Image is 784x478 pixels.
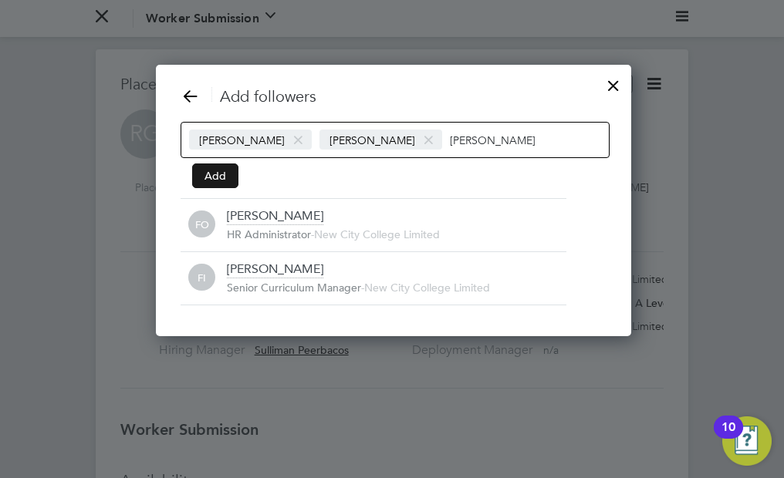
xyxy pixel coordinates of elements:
[361,281,364,295] span: -
[192,163,238,188] button: Add
[188,211,215,238] span: FO
[319,130,442,150] span: [PERSON_NAME]
[450,130,546,150] input: Search contacts...
[314,227,440,241] span: New City College Limited
[721,427,735,447] div: 10
[227,208,323,225] div: [PERSON_NAME]
[227,281,361,295] span: Senior Curriculum Manager
[227,261,323,278] div: [PERSON_NAME]
[181,86,607,106] h3: Add followers
[188,264,215,291] span: FI
[722,416,772,466] button: Open Resource Center, 10 new notifications
[364,281,490,295] span: New City College Limited
[311,227,314,241] span: -
[227,227,311,241] span: HR Administrator
[189,130,312,150] span: [PERSON_NAME]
